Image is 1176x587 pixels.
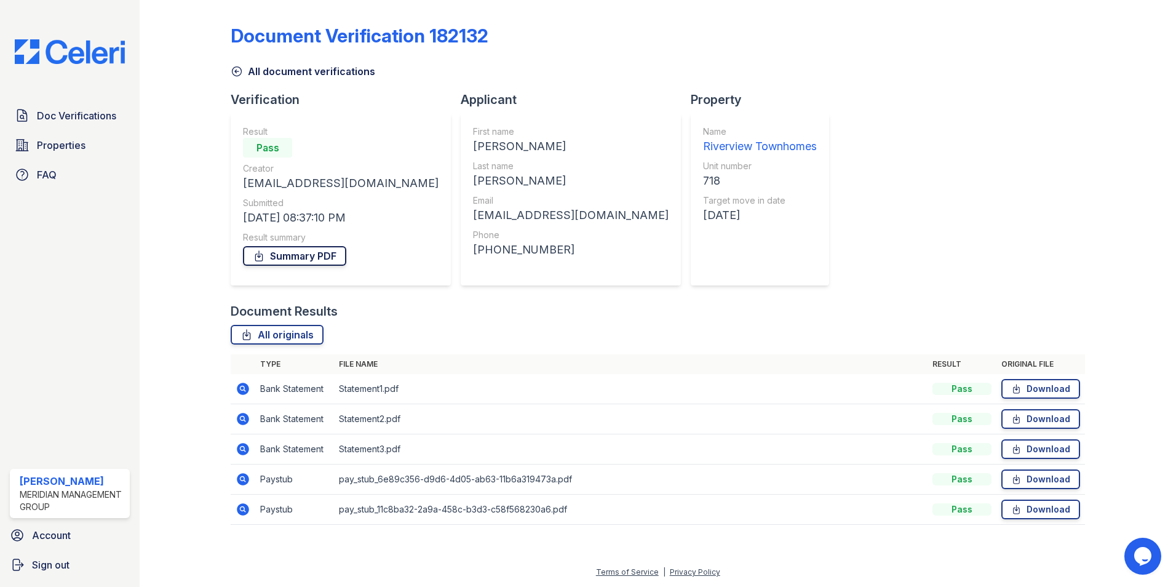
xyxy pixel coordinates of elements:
a: All document verifications [231,64,375,79]
td: pay_stub_6e89c356-d9d6-4d05-ab63-11b6a319473a.pdf [334,465,928,495]
td: Bank Statement [255,404,334,434]
a: Privacy Policy [670,567,720,577]
div: Phone [473,229,669,241]
span: Doc Verifications [37,108,116,123]
div: [PERSON_NAME] [473,138,669,155]
div: | [663,567,665,577]
div: [DATE] [703,207,817,224]
div: [EMAIL_ADDRESS][DOMAIN_NAME] [243,175,439,192]
div: Pass [932,383,991,395]
a: Account [5,523,135,548]
div: Verification [231,91,461,108]
div: Meridian Management Group [20,489,125,513]
div: Pass [932,473,991,485]
div: Document Results [231,303,338,320]
td: pay_stub_11c8ba32-2a9a-458c-b3d3-c58f568230a6.pdf [334,495,928,525]
div: Pass [932,443,991,455]
th: Original file [996,354,1085,374]
th: Type [255,354,334,374]
div: Document Verification 182132 [231,25,488,47]
a: Name Riverview Townhomes [703,126,817,155]
a: Doc Verifications [10,103,130,128]
a: Terms of Service [596,567,659,577]
div: Creator [243,162,439,175]
div: Pass [932,413,991,425]
img: CE_Logo_Blue-a8612792a0a2168367f1c8372b55b34899dd931a85d93a1a3d3e32e68fde9ad4.png [5,39,135,64]
a: Download [1001,469,1080,489]
div: [PERSON_NAME] [20,474,125,489]
td: Bank Statement [255,374,334,404]
div: 718 [703,172,817,190]
div: Target move in date [703,194,817,207]
th: File name [334,354,928,374]
div: [PHONE_NUMBER] [473,241,669,258]
a: Properties [10,133,130,158]
div: Submitted [243,197,439,209]
iframe: chat widget [1124,538,1164,575]
a: Download [1001,439,1080,459]
div: [EMAIL_ADDRESS][DOMAIN_NAME] [473,207,669,224]
div: Pass [932,503,991,516]
span: FAQ [37,167,57,182]
div: Email [473,194,669,207]
span: Account [32,528,71,543]
div: [PERSON_NAME] [473,172,669,190]
div: Applicant [461,91,691,108]
a: FAQ [10,162,130,187]
th: Result [928,354,996,374]
td: Statement3.pdf [334,434,928,465]
td: Statement2.pdf [334,404,928,434]
a: All originals [231,325,324,345]
td: Statement1.pdf [334,374,928,404]
div: Result summary [243,231,439,244]
div: Property [691,91,839,108]
div: Unit number [703,160,817,172]
a: Download [1001,379,1080,399]
div: Riverview Townhomes [703,138,817,155]
div: First name [473,126,669,138]
div: Pass [243,138,292,158]
a: Summary PDF [243,246,346,266]
div: Name [703,126,817,138]
a: Download [1001,409,1080,429]
td: Paystub [255,465,334,495]
a: Sign out [5,553,135,577]
div: [DATE] 08:37:10 PM [243,209,439,226]
div: Result [243,126,439,138]
div: Last name [473,160,669,172]
span: Sign out [32,557,70,572]
a: Download [1001,500,1080,519]
td: Bank Statement [255,434,334,465]
td: Paystub [255,495,334,525]
span: Properties [37,138,85,153]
